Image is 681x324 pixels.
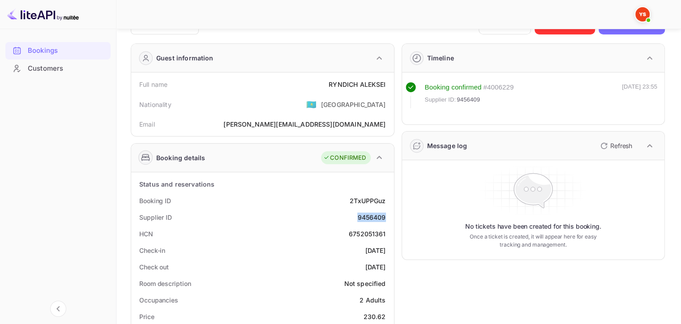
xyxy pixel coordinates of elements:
[28,64,106,74] div: Customers
[427,141,467,150] div: Message log
[156,153,205,162] div: Booking details
[483,82,514,93] div: # 4006229
[595,139,636,153] button: Refresh
[139,213,172,222] div: Supplier ID
[360,295,385,305] div: 2 Adults
[50,301,66,317] button: Collapse navigation
[622,82,657,108] div: [DATE] 23:55
[139,179,214,189] div: Status and reservations
[427,53,454,63] div: Timeline
[365,246,386,255] div: [DATE]
[321,100,386,109] div: [GEOGRAPHIC_DATA]
[306,96,317,112] span: United States
[223,119,385,129] div: [PERSON_NAME][EMAIL_ADDRESS][DOMAIN_NAME]
[425,82,482,93] div: Booking confirmed
[5,42,111,59] a: Bookings
[365,262,386,272] div: [DATE]
[364,312,386,321] div: 230.62
[139,100,171,109] div: Nationality
[457,95,480,104] span: 9456409
[28,46,106,56] div: Bookings
[5,42,111,60] div: Bookings
[139,246,165,255] div: Check-in
[329,80,385,89] div: RYNDICH ALEKSEI
[5,60,111,77] a: Customers
[610,141,632,150] p: Refresh
[156,53,214,63] div: Guest information
[349,229,386,239] div: 6752051361
[139,229,153,239] div: HCN
[323,153,366,162] div: CONFIRMED
[139,80,167,89] div: Full name
[350,196,385,205] div: 2TxUPPGuz
[357,213,385,222] div: 9456409
[425,95,456,104] span: Supplier ID:
[635,7,650,21] img: Yandex Support
[139,279,191,288] div: Room description
[139,196,171,205] div: Booking ID
[465,222,601,231] p: No tickets have been created for this booking.
[139,312,154,321] div: Price
[139,119,155,129] div: Email
[463,233,604,249] p: Once a ticket is created, it will appear here for easy tracking and management.
[344,279,386,288] div: Not specified
[139,262,169,272] div: Check out
[139,295,178,305] div: Occupancies
[7,7,79,21] img: LiteAPI logo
